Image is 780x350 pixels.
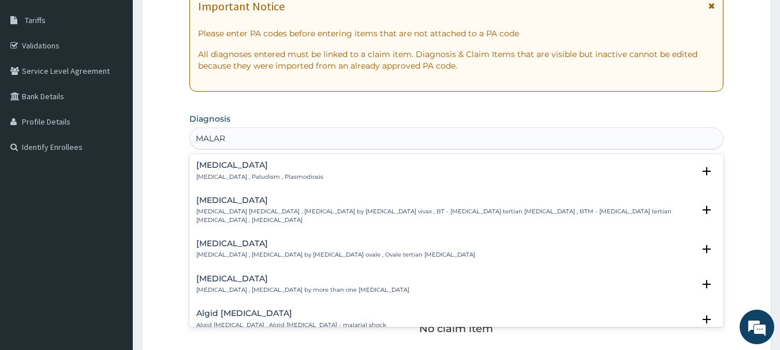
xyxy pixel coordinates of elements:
div: Minimize live chat window [189,6,217,33]
p: No claim item [419,323,493,334]
img: d_794563401_company_1708531726252_794563401 [21,58,47,86]
i: open select status [700,277,714,291]
p: [MEDICAL_DATA] , Paludism , Plasmodiosis [196,173,323,181]
p: [MEDICAL_DATA] , [MEDICAL_DATA] by [MEDICAL_DATA] ovale , Ovale tertian [MEDICAL_DATA] [196,251,475,259]
span: We're online! [67,103,159,219]
p: Please enter PA codes before entering items that are not attached to a PA code [198,28,715,39]
h4: [MEDICAL_DATA] [196,239,475,248]
i: open select status [700,313,714,326]
h4: [MEDICAL_DATA] [196,196,695,205]
div: Chat with us now [60,65,194,80]
p: [MEDICAL_DATA] , [MEDICAL_DATA] by more than one [MEDICAL_DATA] [196,286,409,294]
span: Tariffs [25,15,46,25]
h4: Algid [MEDICAL_DATA] [196,309,386,318]
h4: [MEDICAL_DATA] [196,161,323,170]
i: open select status [700,203,714,217]
p: Algid [MEDICAL_DATA] , Algid [MEDICAL_DATA] - malarial shock [196,321,386,329]
p: [MEDICAL_DATA] [MEDICAL_DATA] , [MEDICAL_DATA] by [MEDICAL_DATA] vivax , BT - [MEDICAL_DATA] tert... [196,208,695,224]
i: open select status [700,164,714,178]
p: All diagnoses entered must be linked to a claim item. Diagnosis & Claim Items that are visible bu... [198,48,715,71]
label: Diagnosis [189,113,230,125]
h4: [MEDICAL_DATA] [196,274,409,283]
i: open select status [700,242,714,256]
textarea: Type your message and hit 'Enter' [6,230,220,270]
